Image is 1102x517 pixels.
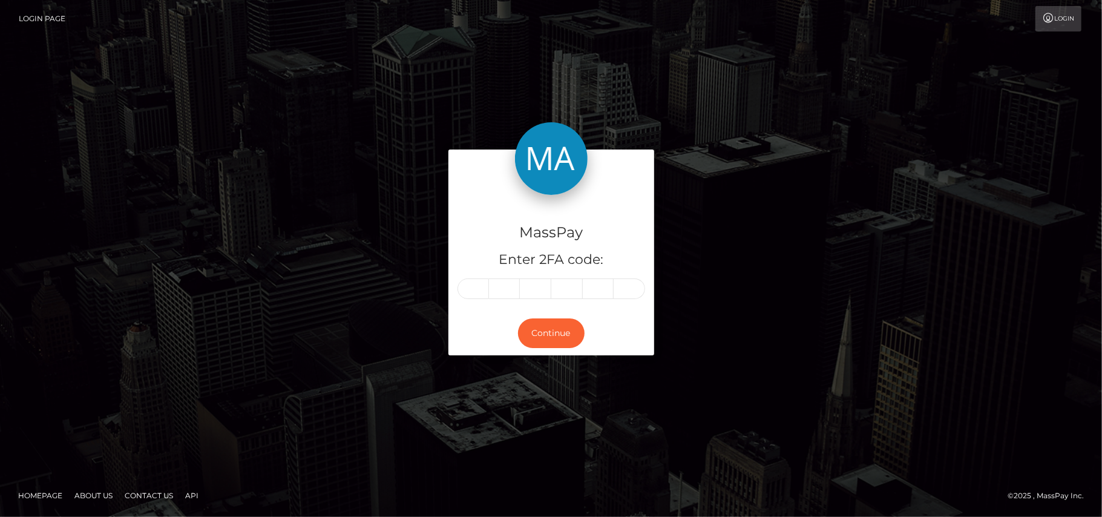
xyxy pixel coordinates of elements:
h5: Enter 2FA code: [458,251,645,269]
a: About Us [70,486,117,505]
button: Continue [518,318,585,348]
a: Login Page [19,6,65,31]
h4: MassPay [458,222,645,243]
a: Homepage [13,486,67,505]
a: Contact Us [120,486,178,505]
img: MassPay [515,122,588,195]
a: API [180,486,203,505]
div: © 2025 , MassPay Inc. [1008,489,1093,502]
a: Login [1035,6,1081,31]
